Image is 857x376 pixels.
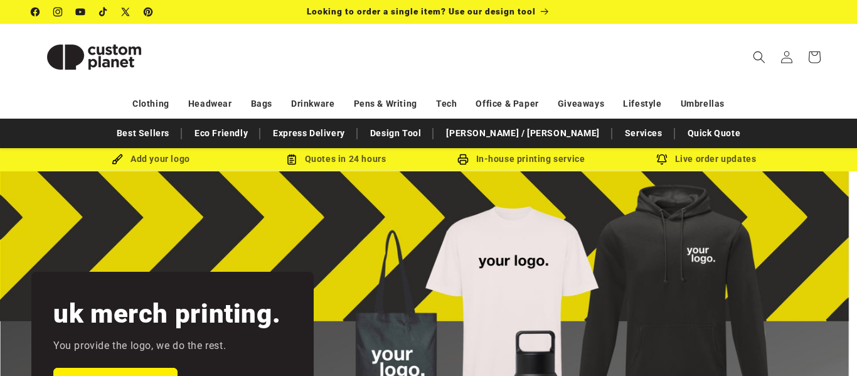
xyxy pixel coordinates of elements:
a: Bags [251,93,272,115]
span: Looking to order a single item? Use our design tool [307,6,536,16]
summary: Search [745,43,773,71]
a: Drinkware [291,93,334,115]
a: Lifestyle [623,93,661,115]
img: Order Updates Icon [286,154,297,165]
a: Headwear [188,93,232,115]
img: Custom Planet [31,29,157,85]
a: Quick Quote [681,122,747,144]
a: Design Tool [364,122,428,144]
a: Eco Friendly [188,122,254,144]
div: Live order updates [614,151,799,167]
h2: uk merch printing. [53,297,280,331]
a: [PERSON_NAME] / [PERSON_NAME] [440,122,605,144]
img: In-house printing [457,154,469,165]
a: Office & Paper [476,93,538,115]
a: Clothing [132,93,169,115]
a: Express Delivery [267,122,351,144]
img: Brush Icon [112,154,123,165]
div: Add your logo [58,151,243,167]
a: Giveaways [558,93,604,115]
a: Best Sellers [110,122,176,144]
div: Quotes in 24 hours [243,151,428,167]
iframe: Chat Widget [794,316,857,376]
img: Order updates [656,154,668,165]
div: In-house printing service [428,151,614,167]
a: Pens & Writing [354,93,417,115]
a: Services [619,122,669,144]
a: Umbrellas [681,93,725,115]
a: Tech [436,93,457,115]
a: Custom Planet [27,24,162,90]
p: You provide the logo, we do the rest. [53,337,226,355]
